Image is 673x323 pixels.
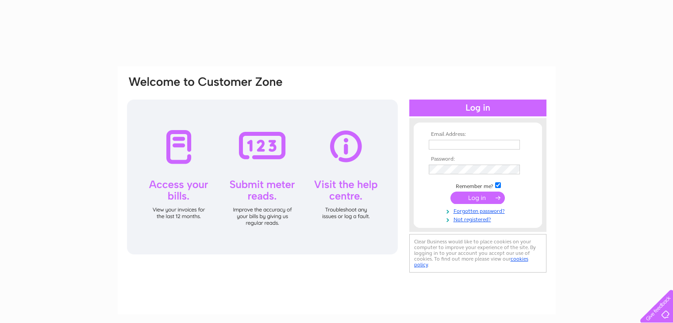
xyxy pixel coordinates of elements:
th: Email Address: [427,131,529,138]
a: Forgotten password? [429,206,529,215]
td: Remember me? [427,181,529,190]
a: Not registered? [429,215,529,223]
div: Clear Business would like to place cookies on your computer to improve your experience of the sit... [409,234,546,273]
th: Password: [427,156,529,162]
a: cookies policy [414,256,528,268]
input: Submit [450,192,505,204]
